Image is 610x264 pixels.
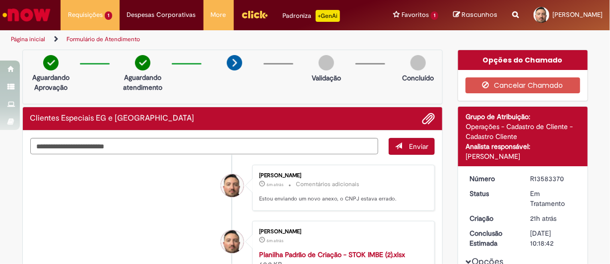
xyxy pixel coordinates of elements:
[422,112,435,125] button: Adicionar anexos
[211,10,226,20] span: More
[119,72,167,92] p: Aguardando atendimento
[431,11,438,20] span: 1
[466,122,580,141] div: Operações - Cadastro de Cliente - Cadastro Cliente
[259,173,424,179] div: [PERSON_NAME]
[462,228,523,248] dt: Conclusão Estimada
[531,214,557,223] span: 21h atrás
[259,250,405,259] a: Planilha Padrão de Criação - STOK IMBE (2).xlsx
[466,112,580,122] div: Grupo de Atribuição:
[30,138,379,154] textarea: Digite sua mensagem aqui...
[30,114,195,123] h2: Clientes Especiais EG e AS Histórico de tíquete
[221,174,244,197] div: Silvio Luiz Peres De Latorre Junior
[267,182,283,188] span: 6m atrás
[221,230,244,253] div: Silvio Luiz Peres De Latorre Junior
[409,142,428,151] span: Enviar
[389,138,435,155] button: Enviar
[531,228,577,248] div: [DATE] 10:18:42
[466,141,580,151] div: Analista responsável:
[458,50,588,70] div: Opções do Chamado
[267,238,283,244] span: 6m atrás
[316,10,340,22] p: +GenAi
[296,180,359,189] small: Comentários adicionais
[67,35,140,43] a: Formulário de Atendimento
[259,195,424,203] p: Estou enviando um novo anexo, o CNPJ estava errado.
[1,5,52,25] img: ServiceNow
[43,55,59,70] img: check-circle-green.png
[267,238,283,244] time: 01/10/2025 14:37:52
[531,189,577,208] div: Em Tratamento
[68,10,103,20] span: Requisições
[462,10,497,19] span: Rascunhos
[241,7,268,22] img: click_logo_yellow_360x200.png
[227,55,242,70] img: arrow-next.png
[319,55,334,70] img: img-circle-grey.png
[462,189,523,198] dt: Status
[283,10,340,22] div: Padroniza
[402,10,429,20] span: Favoritos
[402,73,434,83] p: Concluído
[466,151,580,161] div: [PERSON_NAME]
[462,174,523,184] dt: Número
[410,55,426,70] img: img-circle-grey.png
[105,11,112,20] span: 1
[531,213,577,223] div: 30/09/2025 17:44:57
[552,10,603,19] span: [PERSON_NAME]
[7,30,399,49] ul: Trilhas de página
[453,10,497,20] a: Rascunhos
[466,77,580,93] button: Cancelar Chamado
[127,10,196,20] span: Despesas Corporativas
[267,182,283,188] time: 01/10/2025 14:38:17
[11,35,45,43] a: Página inicial
[531,214,557,223] time: 30/09/2025 17:44:57
[259,229,424,235] div: [PERSON_NAME]
[27,72,75,92] p: Aguardando Aprovação
[135,55,150,70] img: check-circle-green.png
[462,213,523,223] dt: Criação
[312,73,341,83] p: Validação
[531,174,577,184] div: R13583370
